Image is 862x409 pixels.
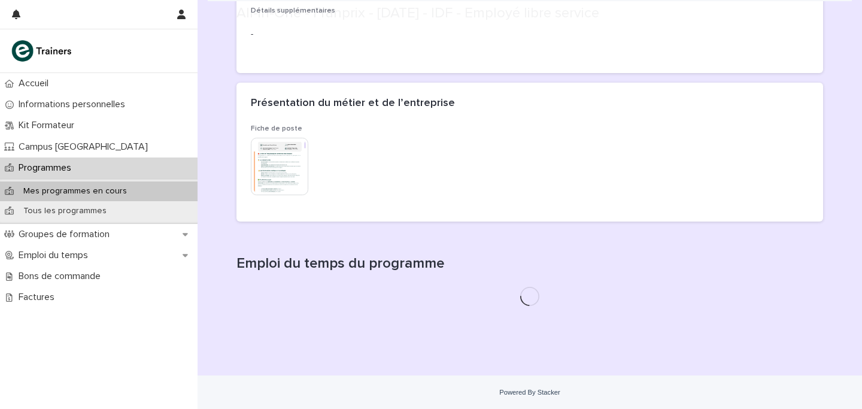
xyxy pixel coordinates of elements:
p: Bons de commande [14,271,110,282]
p: Factures [14,292,64,303]
a: Powered By Stacker [499,389,560,396]
img: K0CqGN7SDeD6s4JG8KQk [10,39,75,63]
p: Tous les programmes [14,206,116,216]
p: - [251,28,809,41]
h2: Présentation du métier et de l’entreprise [251,97,455,110]
p: Programmes [14,162,81,174]
p: Campus [GEOGRAPHIC_DATA] [14,141,157,153]
h2: All-in-One - Franprix - [DATE] - IDF - Employé libre service [236,5,599,22]
h1: Emploi du temps du programme [236,255,823,272]
p: Groupes de formation [14,229,119,240]
p: Informations personnelles [14,99,135,110]
span: Fiche de poste [251,125,302,132]
p: Accueil [14,78,58,89]
p: Mes programmes en cours [14,186,136,196]
p: Emploi du temps [14,250,98,261]
p: Kit Formateur [14,120,84,131]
